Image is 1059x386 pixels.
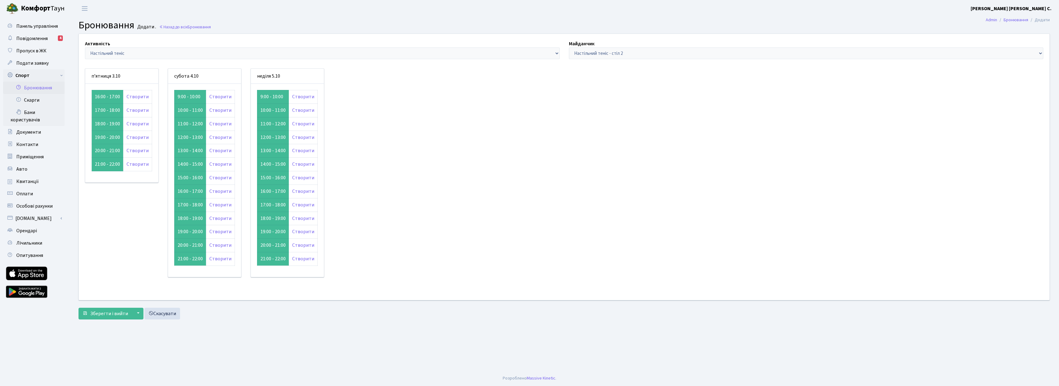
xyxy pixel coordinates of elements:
a: Створити [292,228,314,235]
button: Зберегти і вийти [79,308,132,319]
b: [PERSON_NAME] [PERSON_NAME] С. [971,5,1052,12]
a: Пропуск в ЖК [3,45,65,57]
span: Особові рахунки [16,203,53,209]
span: Лічильники [16,240,42,246]
a: Створити [127,93,149,100]
a: Створити [292,255,314,262]
a: Створити [292,107,314,114]
a: Бронювання [3,82,65,94]
td: 9:00 - 10:00 [174,90,206,104]
a: Створити [209,215,232,222]
small: Додати . [136,24,156,30]
a: Створити [292,147,314,154]
a: Скарги [3,94,65,106]
a: Особові рахунки [3,200,65,212]
td: 18:00 - 19:00 [257,212,289,225]
td: 20:00 - 21:00 [174,239,206,252]
a: Створити [209,201,232,208]
span: Опитування [16,252,43,259]
a: Створити [209,188,232,195]
td: 16:00 - 17:00 [92,90,123,104]
a: Створити [209,161,232,168]
label: Активність [85,40,110,47]
td: 9:00 - 10:00 [257,90,289,104]
div: 4 [58,35,63,41]
td: 12:00 - 13:00 [174,131,206,144]
span: Орендарі [16,227,37,234]
a: Документи [3,126,65,138]
a: Створити [292,93,314,100]
a: Створити [209,228,232,235]
td: 20:00 - 21:00 [92,144,123,158]
td: 21:00 - 22:00 [174,252,206,266]
td: 17:00 - 18:00 [174,198,206,212]
a: Створити [292,161,314,168]
a: Створити [209,107,232,114]
a: Створити [292,134,314,141]
td: 13:00 - 14:00 [174,144,206,158]
b: Комфорт [21,3,50,13]
a: Створити [209,134,232,141]
a: Створити [127,107,149,114]
span: Квитанції [16,178,39,185]
a: Спорт [3,69,65,82]
td: 21:00 - 22:00 [257,252,289,266]
a: Створити [127,161,149,168]
a: Massive Kinetic [527,375,555,381]
td: 13:00 - 14:00 [257,144,289,158]
a: Створити [209,255,232,262]
div: неділя 5.10 [251,69,324,84]
a: Створити [127,120,149,127]
a: Створити [209,242,232,249]
td: 10:00 - 11:00 [174,104,206,117]
a: Лічильники [3,237,65,249]
span: Таун [21,3,65,14]
a: Створити [209,174,232,181]
a: Скасувати [144,308,180,319]
a: Створити [209,120,232,127]
a: Створити [209,93,232,100]
img: logo.png [6,2,18,15]
a: Створити [292,188,314,195]
a: Бани користувачів [3,106,65,126]
a: Бронювання [1004,17,1028,23]
span: Контакти [16,141,38,148]
a: Авто [3,163,65,175]
span: Приміщення [16,153,44,160]
a: Опитування [3,249,65,262]
a: Створити [127,147,149,154]
td: 14:00 - 15:00 [257,158,289,171]
span: Документи [16,129,41,136]
a: Приміщення [3,151,65,163]
nav: breadcrumb [976,14,1059,26]
a: Оплати [3,188,65,200]
td: 19:00 - 20:00 [174,225,206,239]
span: Бронювання [79,18,134,32]
a: Подати заявку [3,57,65,69]
td: 19:00 - 20:00 [92,131,123,144]
span: Оплати [16,190,33,197]
a: [DOMAIN_NAME] [3,212,65,225]
a: Повідомлення4 [3,32,65,45]
span: Повідомлення [16,35,48,42]
a: Панель управління [3,20,65,32]
span: Зберегти і вийти [90,310,128,317]
td: 15:00 - 16:00 [257,171,289,185]
td: 16:00 - 17:00 [257,185,289,198]
a: Орендарі [3,225,65,237]
a: Квитанції [3,175,65,188]
td: 17:00 - 18:00 [257,198,289,212]
td: 14:00 - 15:00 [174,158,206,171]
a: Контакти [3,138,65,151]
span: Бронювання [187,24,211,30]
div: субота 4.10 [168,69,241,84]
a: Назад до всіхБронювання [159,24,211,30]
td: 18:00 - 19:00 [174,212,206,225]
td: 11:00 - 12:00 [257,117,289,131]
div: Розроблено . [503,375,556,382]
td: 21:00 - 22:00 [92,158,123,171]
td: 12:00 - 13:00 [257,131,289,144]
a: Створити [209,147,232,154]
div: п’ятниця 3.10 [85,69,158,84]
button: Переключити навігацію [77,3,92,14]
